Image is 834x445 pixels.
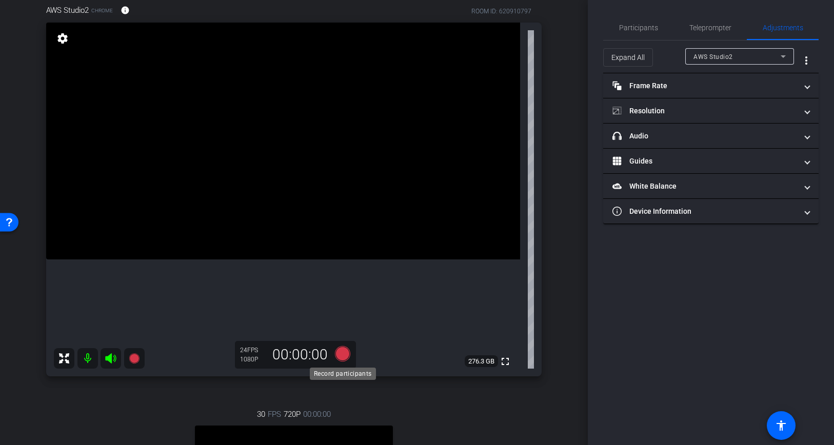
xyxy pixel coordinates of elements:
mat-icon: info [121,6,130,15]
button: Expand All [603,48,653,67]
mat-icon: fullscreen [499,355,511,368]
div: 00:00:00 [266,346,334,363]
mat-panel-title: Audio [612,131,797,141]
span: AWS Studio2 [693,53,733,60]
span: FPS [247,347,258,354]
mat-expansion-panel-header: Resolution [603,98,819,123]
mat-icon: accessibility [775,419,787,432]
span: FPS [268,409,281,420]
mat-panel-title: Device Information [612,206,797,217]
span: 720P [284,409,301,420]
div: Record participants [310,368,376,380]
div: 24 [240,346,266,354]
button: More Options for Adjustments Panel [794,48,819,73]
span: Chrome [91,7,113,14]
mat-expansion-panel-header: Audio [603,124,819,148]
span: 00:00:00 [303,409,331,420]
span: Adjustments [763,24,803,31]
mat-panel-title: Resolution [612,106,797,116]
mat-expansion-panel-header: Device Information [603,199,819,224]
mat-panel-title: Guides [612,156,797,167]
span: Participants [619,24,658,31]
mat-icon: settings [55,32,70,45]
mat-expansion-panel-header: Guides [603,149,819,173]
mat-icon: more_vert [800,54,812,67]
span: 30 [257,409,265,420]
mat-panel-title: White Balance [612,181,797,192]
div: 1080P [240,355,266,363]
div: ROOM ID: 620910797 [471,7,531,16]
span: Teleprompter [689,24,731,31]
mat-panel-title: Frame Rate [612,80,797,91]
span: AWS Studio2 [46,5,89,16]
span: Expand All [611,48,645,67]
mat-expansion-panel-header: White Balance [603,174,819,198]
mat-expansion-panel-header: Frame Rate [603,73,819,98]
span: 276.3 GB [465,355,498,368]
